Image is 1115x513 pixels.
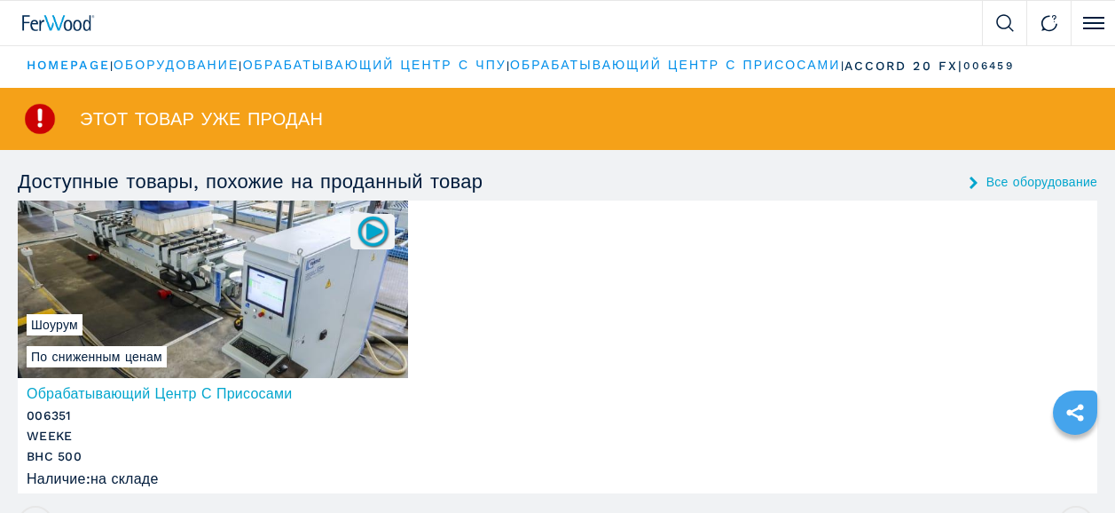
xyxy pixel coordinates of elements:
img: Обрабатывающий Центр С Присосами WEEKE BHC 500 [18,201,408,378]
img: SoldProduct [22,101,58,137]
span: Шоурум [27,314,82,335]
p: accord 20 fx | [844,58,963,75]
a: Обрабатывающий Центр С Присосами WEEKE BHC 500По сниженным ценамШоурум006351Обрабатывающий Центр ... [18,201,1097,495]
a: Все оборудование [986,176,1097,188]
img: Search [996,14,1014,32]
a: sharethis [1053,391,1097,435]
iframe: Chat [1040,433,1102,500]
span: | [110,59,114,72]
div: Наличие : на складе [27,471,1088,486]
h3: Доступные товары, похожие на проданный товар [18,172,483,192]
img: Contact us [1040,14,1058,32]
span: По сниженным ценам [27,346,167,367]
a: обрабатывающий центр с присосами [510,58,841,72]
span: | [239,59,242,72]
span: | [841,59,844,72]
img: 006351 [356,214,390,249]
p: 006459 [963,59,1014,74]
img: Ferwood [22,15,95,31]
span: | [506,59,510,72]
button: Click to toggle menu [1071,1,1115,45]
a: HOMEPAGE [27,58,110,72]
span: Этот товар уже продан [80,110,323,128]
h3: 006351 WEEKE BHC 500 [27,406,1088,467]
a: оборудование [114,58,239,72]
h3: Обрабатывающий Центр С Присосами [27,387,1088,401]
a: обрабатывающий центр с чпу [243,58,506,72]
